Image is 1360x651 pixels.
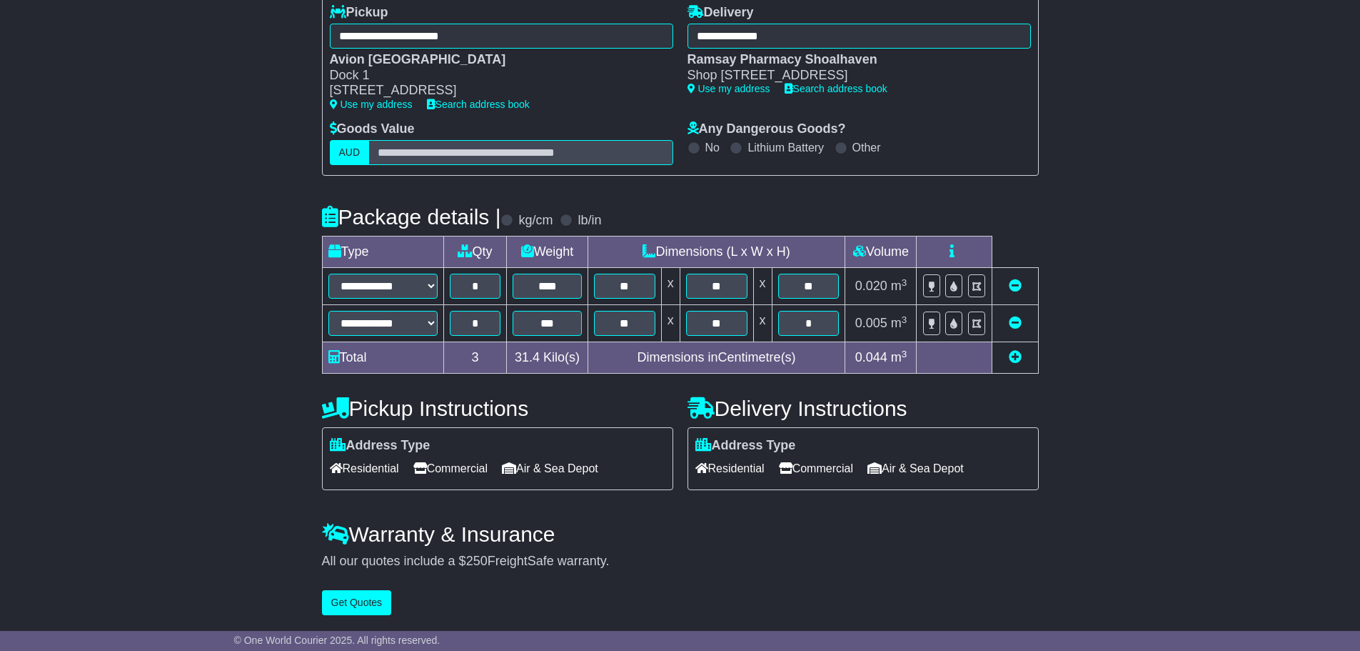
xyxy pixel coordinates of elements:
span: Commercial [779,457,853,479]
div: [STREET_ADDRESS] [330,83,659,99]
td: Type [322,237,443,268]
label: Lithium Battery [747,141,824,154]
label: Address Type [695,438,796,454]
span: © One World Courier 2025. All rights reserved. [234,635,440,646]
td: x [661,305,680,342]
td: Volume [845,237,917,268]
span: m [891,350,907,364]
td: Dimensions (L x W x H) [588,237,845,268]
span: 250 [466,554,488,568]
span: Air & Sea Depot [867,457,964,479]
td: Qty [443,237,507,268]
label: No [705,141,720,154]
a: Remove this item [1009,316,1022,330]
td: Kilo(s) [507,342,588,374]
span: m [891,316,907,330]
span: 0.020 [855,279,887,293]
span: Commercial [413,457,488,479]
label: lb/in [578,213,601,229]
span: 31.4 [515,350,540,364]
sup: 3 [902,349,907,359]
h4: Delivery Instructions [687,397,1039,420]
a: Add new item [1009,350,1022,364]
td: 3 [443,342,507,374]
td: Weight [507,237,588,268]
a: Search address book [427,99,530,110]
sup: 3 [902,314,907,325]
td: Dimensions in Centimetre(s) [588,342,845,374]
span: m [891,279,907,293]
label: Any Dangerous Goods? [687,121,846,137]
label: Address Type [330,438,430,454]
label: Other [852,141,881,154]
span: Residential [330,457,399,479]
td: x [753,268,772,305]
h4: Warranty & Insurance [322,522,1039,546]
label: Pickup [330,5,388,21]
span: 0.005 [855,316,887,330]
div: Dock 1 [330,68,659,84]
sup: 3 [902,277,907,288]
a: Use my address [330,99,413,110]
div: All our quotes include a $ FreightSafe warranty. [322,554,1039,570]
a: Search address book [785,83,887,94]
h4: Package details | [322,205,501,229]
h4: Pickup Instructions [322,397,673,420]
td: Total [322,342,443,374]
div: Avion [GEOGRAPHIC_DATA] [330,52,659,68]
span: 0.044 [855,350,887,364]
span: Residential [695,457,765,479]
span: Air & Sea Depot [502,457,598,479]
a: Use my address [687,83,770,94]
label: Delivery [687,5,754,21]
td: x [753,305,772,342]
label: Goods Value [330,121,415,137]
div: Shop [STREET_ADDRESS] [687,68,1017,84]
label: AUD [330,140,370,165]
button: Get Quotes [322,590,392,615]
label: kg/cm [518,213,553,229]
td: x [661,268,680,305]
a: Remove this item [1009,279,1022,293]
div: Ramsay Pharmacy Shoalhaven [687,52,1017,68]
